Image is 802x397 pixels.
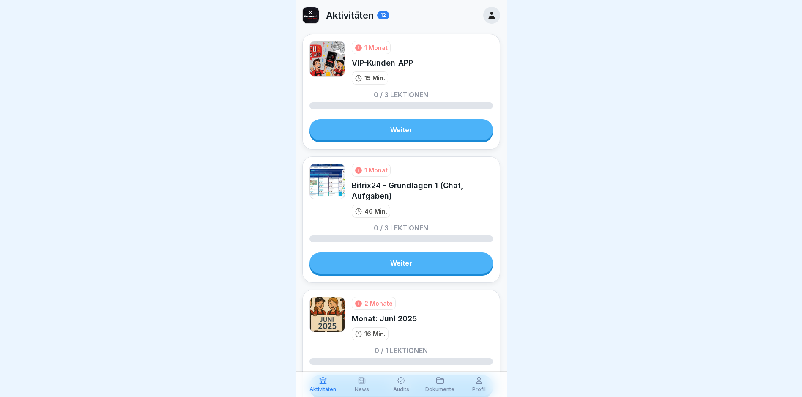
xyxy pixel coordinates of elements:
p: 0 / 1 Lektionen [375,347,428,354]
div: Monat: Juni 2025 [352,313,417,324]
img: b4gektq6uw5k35jpwczcx60l.png [309,164,345,199]
p: 0 / 3 Lektionen [374,225,428,231]
p: Aktivitäten [326,10,374,21]
p: News [355,386,369,392]
div: 2 Monate [364,299,393,308]
p: Aktivitäten [309,386,336,392]
a: Weiter [309,252,493,274]
img: bg4uy0ibh0qxs0q0al53x9ui.png [309,297,345,332]
img: gjmq4gn0gq16rusbtbfa9wpn.png [303,7,319,23]
p: 15 Min. [364,74,385,82]
p: Profil [472,386,486,392]
div: VIP-Kunden-APP [352,57,413,68]
div: 1 Monat [364,166,388,175]
p: 0 / 3 Lektionen [374,91,428,98]
img: vjln8cuchom3dkvx73pawsc6.png [309,41,345,77]
p: Audits [393,386,409,392]
a: Weiter [309,119,493,140]
p: 46 Min. [364,207,387,216]
div: Bitrix24 - Grundlagen 1 (Chat, Aufgaben) [352,180,493,201]
p: 16 Min. [364,329,386,338]
div: 1 Monat [364,43,388,52]
div: 12 [377,11,389,19]
p: Dokumente [425,386,454,392]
